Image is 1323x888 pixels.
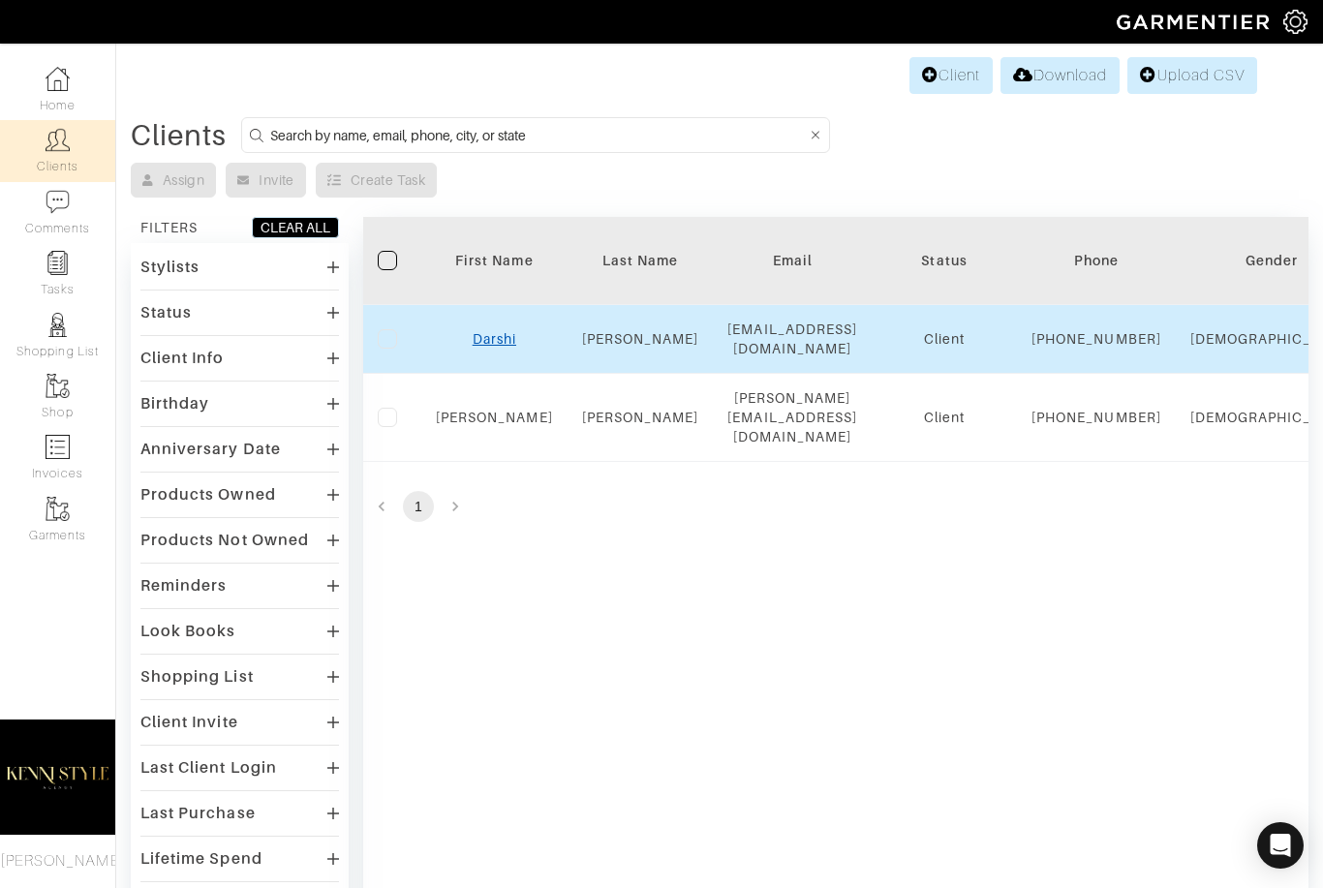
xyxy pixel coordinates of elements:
div: First Name [436,251,553,270]
div: CLEAR ALL [261,218,330,237]
a: [PERSON_NAME] [436,410,553,425]
div: Products Owned [140,485,276,505]
button: page 1 [403,491,434,522]
div: Client [886,408,1002,427]
img: garmentier-logo-header-white-b43fb05a5012e4ada735d5af1a66efaba907eab6374d6393d1fbf88cb4ef424d.png [1107,5,1283,39]
div: [PERSON_NAME][EMAIL_ADDRESS][DOMAIN_NAME] [727,388,857,446]
img: reminder-icon-8004d30b9f0a5d33ae49ab947aed9ed385cf756f9e5892f1edd6e32f2345188e.png [46,251,70,275]
img: gear-icon-white-bd11855cb880d31180b6d7d6211b90ccbf57a29d726f0c71d8c61bd08dd39cc2.png [1283,10,1308,34]
a: [PERSON_NAME] [582,410,699,425]
div: Reminders [140,576,227,596]
div: FILTERS [140,218,198,237]
div: Stylists [140,258,200,277]
a: Download [1000,57,1120,94]
div: Look Books [140,622,236,641]
img: garments-icon-b7da505a4dc4fd61783c78ac3ca0ef83fa9d6f193b1c9dc38574b1d14d53ca28.png [46,497,70,521]
button: CLEAR ALL [252,217,339,238]
img: stylists-icon-eb353228a002819b7ec25b43dbf5f0378dd9e0616d9560372ff212230b889e62.png [46,313,70,337]
div: [PHONE_NUMBER] [1031,408,1161,427]
div: Products Not Owned [140,531,309,550]
div: Phone [1031,251,1161,270]
th: Toggle SortBy [568,217,714,305]
div: Email [727,251,857,270]
div: Last Name [582,251,699,270]
div: Client Invite [140,713,238,732]
div: [EMAIL_ADDRESS][DOMAIN_NAME] [727,320,857,358]
img: clients-icon-6bae9207a08558b7cb47a8932f037763ab4055f8c8b6bfacd5dc20c3e0201464.png [46,128,70,152]
div: Last Client Login [140,758,277,778]
a: Upload CSV [1127,57,1257,94]
img: comment-icon-a0a6a9ef722e966f86d9cbdc48e553b5cf19dbc54f86b18d962a5391bc8f6eb6.png [46,190,70,214]
div: Open Intercom Messenger [1257,822,1304,869]
input: Search by name, email, phone, city, or state [270,123,807,147]
div: Last Purchase [140,804,256,823]
div: Shopping List [140,667,254,687]
div: Clients [131,126,227,145]
th: Toggle SortBy [872,217,1017,305]
th: Toggle SortBy [421,217,568,305]
nav: pagination navigation [363,491,1308,522]
a: [PERSON_NAME] [582,331,699,347]
img: dashboard-icon-dbcd8f5a0b271acd01030246c82b418ddd0df26cd7fceb0bd07c9910d44c42f6.png [46,67,70,91]
div: Lifetime Spend [140,849,262,869]
img: orders-icon-0abe47150d42831381b5fb84f609e132dff9fe21cb692f30cb5eec754e2cba89.png [46,435,70,459]
div: Status [140,303,192,322]
img: garments-icon-b7da505a4dc4fd61783c78ac3ca0ef83fa9d6f193b1c9dc38574b1d14d53ca28.png [46,374,70,398]
a: Darshi [473,331,516,347]
div: Birthday [140,394,209,413]
div: [PHONE_NUMBER] [1031,329,1161,349]
div: Client [886,329,1002,349]
div: Status [886,251,1002,270]
div: Anniversary Date [140,440,281,459]
div: Client Info [140,349,225,368]
a: Client [909,57,993,94]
